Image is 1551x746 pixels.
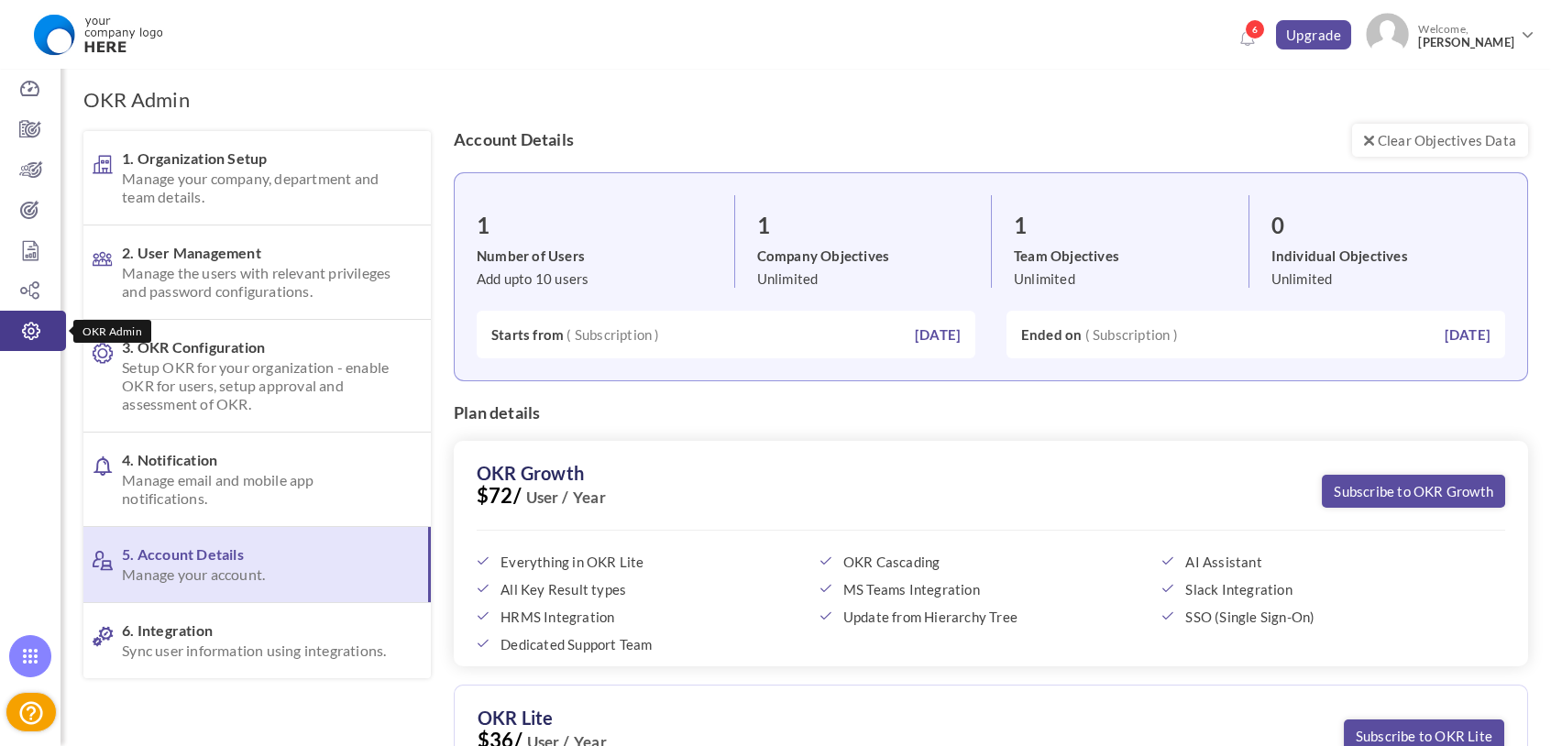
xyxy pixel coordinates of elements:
b: Starts from [491,326,564,343]
a: Subscribe to OKR Growth [1322,475,1505,508]
span: 6 [1245,19,1265,39]
a: Upgrade [1276,20,1352,49]
h4: Account Details [454,131,1528,149]
label: OKR Growth [477,464,584,482]
span: Manage your company, department and team details. [122,170,395,206]
label: Company Objectives [757,247,992,265]
span: 3. OKR Configuration [122,338,395,413]
span: [PERSON_NAME] [1418,36,1514,49]
img: Photo [1366,13,1409,56]
span: All Key Result types [500,581,795,598]
h1: OKR Admin [83,87,190,113]
span: Welcome, [1409,13,1519,59]
span: 5. Account Details [122,545,392,584]
span: 6. Integration [122,621,395,660]
h3: 1 [757,214,992,237]
span: $72/ [477,487,1505,531]
span: Unlimited [757,270,819,287]
label: Team Objectives [1014,247,1248,265]
span: ( Subscription ) [1085,325,1178,344]
span: AI Assistant [1185,554,1479,570]
span: Unlimited [1271,270,1333,287]
span: Unlimited [1014,270,1075,287]
span: Add upto 10 users [477,270,588,287]
a: Photo Welcome,[PERSON_NAME] [1358,5,1542,59]
span: 1. Organization Setup [122,149,395,206]
h3: 1 [477,214,734,237]
label: Number of Users [477,247,734,265]
span: Everything in OKR Lite [500,554,795,570]
span: Sync user information using integrations. [122,642,395,660]
span: OKR Cascading [843,554,1138,570]
span: HRMS Integration [500,609,795,625]
b: Year [568,488,606,507]
span: Manage your account. [122,565,392,584]
span: Slack Integration [1185,581,1479,598]
h3: 0 [1271,214,1506,237]
span: MS Teams Integration [843,581,1138,598]
label: Individual Objectives [1271,247,1506,265]
label: OKR Lite [478,708,554,727]
img: Logo [21,12,174,58]
div: OKR Admin [73,320,151,343]
span: SSO (Single Sign-On) [1185,609,1479,625]
span: Manage email and mobile app notifications. [122,471,395,508]
a: 6. IntegrationSync user information using integrations. [83,603,431,678]
span: Dedicated Support Team [500,636,795,653]
span: Setup OKR for your organization - enable OKR for users, setup approval and assessment of OKR. [122,358,395,413]
a: Clear Objectives Data [1352,124,1528,157]
h3: 1 [1014,214,1248,237]
a: Notifications [1233,24,1262,53]
span: ( Subscription ) [566,325,659,344]
label: [DATE] [1445,325,1490,344]
span: 4. Notification [122,451,395,508]
h4: Plan details [454,404,1528,422]
b: User / [522,488,568,507]
span: 2. User Management [122,244,395,301]
span: Manage the users with relevant privileges and password configurations. [122,264,395,301]
label: [DATE] [915,325,961,344]
b: Ended on [1021,326,1083,343]
span: Update from Hierarchy Tree [843,609,1138,625]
